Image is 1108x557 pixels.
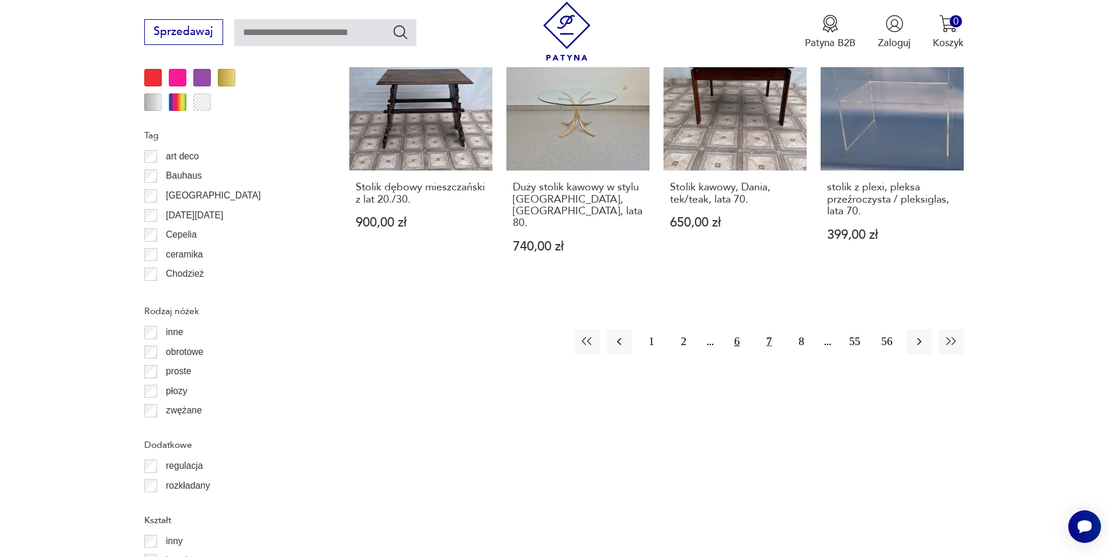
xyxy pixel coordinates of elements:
[827,229,957,241] p: 399,00 zł
[392,23,409,40] button: Szukaj
[166,188,260,203] p: [GEOGRAPHIC_DATA]
[506,27,649,280] a: Duży stolik kawowy w stylu Hollywood Regency, Niemcy, lata 80.Duży stolik kawowy w stylu [GEOGRAP...
[166,384,187,399] p: płozy
[513,241,643,253] p: 740,00 zł
[821,27,964,280] a: stolik z plexi, pleksa przeźroczysta / pleksiglas, lata 70.stolik z plexi, pleksa przeźroczysta /...
[166,458,203,474] p: regulacja
[805,15,856,50] button: Patyna B2B
[933,15,964,50] button: 0Koszyk
[878,36,911,50] p: Zaloguj
[805,15,856,50] a: Ikona medaluPatyna B2B
[144,304,316,319] p: Rodzaj nóżek
[724,329,749,354] button: 6
[670,182,800,206] h3: Stolik kawowy, Dania, tek/teak, lata 70.
[670,217,800,229] p: 650,00 zł
[144,513,316,528] p: Kształt
[349,27,492,280] a: Stolik dębowy mieszczański z lat 20./30.Stolik dębowy mieszczański z lat 20./30.900,00 zł
[144,437,316,452] p: Dodatkowe
[933,36,964,50] p: Koszyk
[950,15,962,27] div: 0
[166,227,197,242] p: Cepelia
[639,329,664,354] button: 1
[356,217,486,229] p: 900,00 zł
[1068,510,1101,543] iframe: Smartsupp widget button
[805,36,856,50] p: Patyna B2B
[789,329,814,354] button: 8
[166,286,201,301] p: Ćmielów
[166,364,191,379] p: proste
[166,344,203,360] p: obrotowe
[664,27,807,280] a: Stolik kawowy, Dania, tek/teak, lata 70.Stolik kawowy, Dania, tek/teak, lata 70.650,00 zł
[166,208,223,223] p: [DATE][DATE]
[166,478,210,493] p: rozkładany
[885,15,904,33] img: Ikonka użytkownika
[842,329,867,354] button: 55
[537,2,596,61] img: Patyna - sklep z meblami i dekoracjami vintage
[144,19,223,45] button: Sprzedawaj
[166,325,183,340] p: inne
[671,329,696,354] button: 2
[939,15,957,33] img: Ikona koszyka
[356,182,486,206] h3: Stolik dębowy mieszczański z lat 20./30.
[821,15,839,33] img: Ikona medalu
[166,403,202,418] p: zwężane
[756,329,781,354] button: 7
[827,182,957,217] h3: stolik z plexi, pleksa przeźroczysta / pleksiglas, lata 70.
[166,266,204,281] p: Chodzież
[166,149,199,164] p: art deco
[513,182,643,229] h3: Duży stolik kawowy w stylu [GEOGRAPHIC_DATA], [GEOGRAPHIC_DATA], lata 80.
[166,168,202,183] p: Bauhaus
[144,128,316,143] p: Tag
[878,15,911,50] button: Zaloguj
[166,247,203,262] p: ceramika
[166,534,183,549] p: inny
[144,28,223,37] a: Sprzedawaj
[874,329,899,354] button: 56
